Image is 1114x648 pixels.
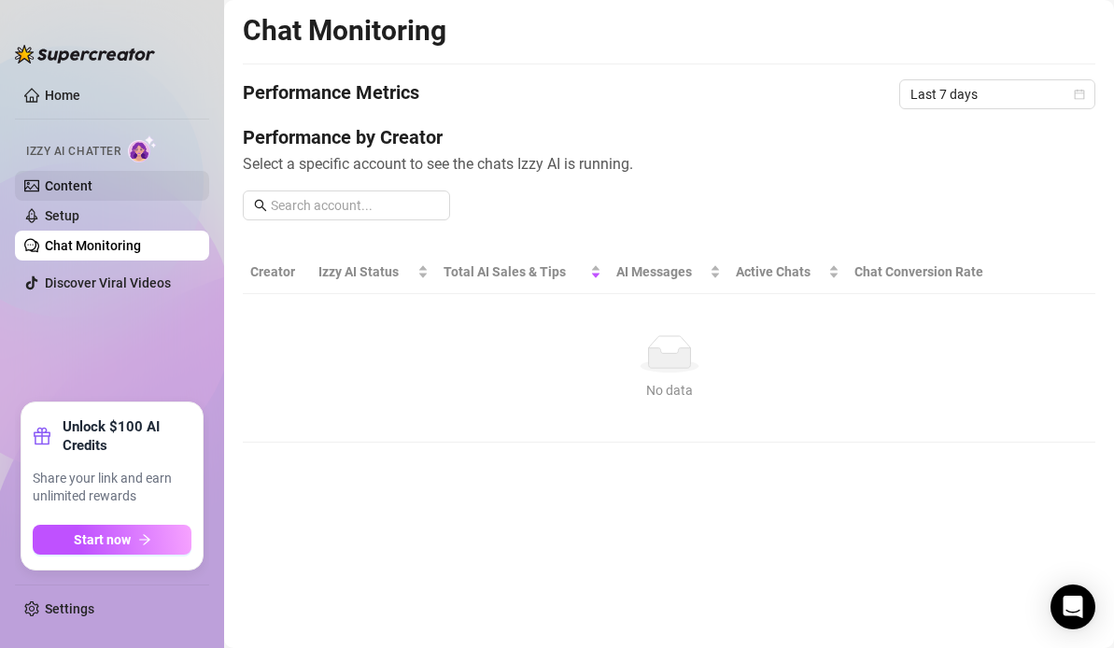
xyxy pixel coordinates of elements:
h4: Performance by Creator [243,124,1095,150]
h4: Performance Metrics [243,79,419,109]
span: search [254,199,267,212]
span: Izzy AI Status [318,261,414,282]
span: gift [33,427,51,445]
a: Setup [45,208,79,223]
span: Last 7 days [910,80,1084,108]
th: Chat Conversion Rate [847,250,1010,294]
input: Search account... [271,195,439,216]
a: Chat Monitoring [45,238,141,253]
a: Home [45,88,80,103]
span: AI Messages [616,261,706,282]
span: Start now [74,532,131,547]
span: arrow-right [138,533,151,546]
th: Total AI Sales & Tips [436,250,609,294]
th: Creator [243,250,311,294]
img: AI Chatter [128,135,157,162]
span: Share your link and earn unlimited rewards [33,470,191,506]
span: Select a specific account to see the chats Izzy AI is running. [243,152,1095,176]
span: Total AI Sales & Tips [444,261,586,282]
button: Start nowarrow-right [33,525,191,555]
th: Izzy AI Status [311,250,436,294]
th: AI Messages [609,250,728,294]
span: Active Chats [736,261,825,282]
h2: Chat Monitoring [243,13,446,49]
strong: Unlock $100 AI Credits [63,417,191,455]
a: Settings [45,601,94,616]
span: Izzy AI Chatter [26,143,120,161]
a: Discover Viral Videos [45,275,171,290]
div: Open Intercom Messenger [1051,585,1095,629]
span: calendar [1074,89,1085,100]
img: logo-BBDzfeDw.svg [15,45,155,63]
div: No data [258,380,1080,401]
th: Active Chats [728,250,847,294]
a: Content [45,178,92,193]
